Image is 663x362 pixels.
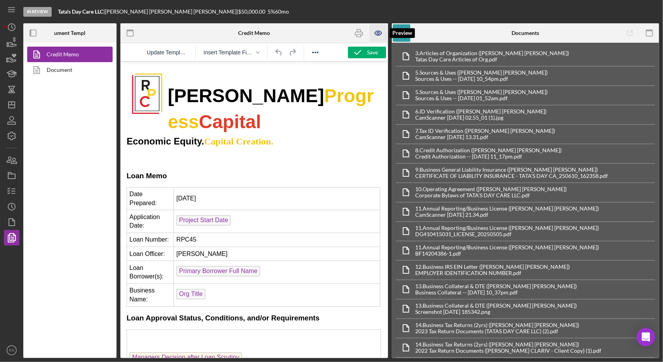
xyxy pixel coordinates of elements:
b: Credit Memo [238,30,270,36]
button: Reset the template to the current product template value [144,47,191,58]
div: 14. Business Tax Returns (2yrs) ([PERSON_NAME] [PERSON_NAME]) [416,341,602,348]
div: CERTIFICATE OF LIABILITY INSURANCE - TATA'S DAY CA_250610_162358.pdf [416,173,608,179]
div: DG410415031_LICENSE_20250505.pdf [416,231,599,237]
div: EMPLOYER IDENTIFICATION NUMBER.pdf [416,270,570,276]
div: In Review [23,7,52,17]
button: Insert Template Field [200,47,263,58]
div: Open Intercom Messenger [637,328,655,346]
div: [PERSON_NAME] [PERSON_NAME] [PERSON_NAME] | [105,9,238,15]
div: Business Collateral -- [DATE] 10_37pm.pdf [416,289,577,296]
button: ES [4,343,19,358]
div: 7. Tax ID Verification ([PERSON_NAME] [PERSON_NAME]) [416,128,555,134]
button: Redo [286,47,299,58]
div: Corporate Bylaws of TATA'S DAY CARE LLC.pdf [416,192,567,198]
b: Documents [512,30,539,36]
a: Document [27,62,109,78]
div: Screenshot [DATE] 185342.png [416,309,577,315]
div: 11. Annual Reporting/Business License ([PERSON_NAME] [PERSON_NAME]) [416,225,599,231]
div: Sources & Uses -- [DATE] 01_52am.pdf [416,95,548,101]
div: Save [367,47,378,58]
div: 3. Articles of Organization ([PERSON_NAME] [PERSON_NAME]) [416,50,569,56]
div: 5 % [268,9,275,15]
div: 60 mo [275,9,289,15]
div: 5. Sources & Uses ([PERSON_NAME] [PERSON_NAME]) [416,70,548,76]
b: Tata's Day Care LLC [58,8,103,15]
div: Tatas Day Care Articles of Org.pdf [416,56,569,63]
div: 6. ID Verification ([PERSON_NAME] [PERSON_NAME]) [416,108,547,115]
div: $50,000.00 [238,9,268,15]
div: 5. Sources & Uses ([PERSON_NAME] [PERSON_NAME]) [416,89,548,95]
div: CamScanner [DATE] 02.55_01 (1).jpg [416,115,547,121]
div: 14. Business Tax Returns (2yrs) ([PERSON_NAME] [PERSON_NAME]) [416,322,579,328]
div: 9. Business General Liability Insurance ([PERSON_NAME] [PERSON_NAME]) [416,167,608,173]
div: CamScanner [DATE] 21.34.pdf [416,212,599,218]
div: BF14204386-1.pdf [416,251,599,257]
span: Update Template [147,49,188,56]
div: 2023 Tax Return Documents (TATAS DAY CARE LLC) (2).pdf [416,328,579,334]
div: Sources & Uses -- [DATE] 10_54pm.pdf [416,76,548,82]
div: 11. Annual Reporting/Business License ([PERSON_NAME] [PERSON_NAME]) [416,244,599,251]
div: 13. Business Collateral & DTE ([PERSON_NAME] [PERSON_NAME]) [416,283,577,289]
button: Undo [272,47,285,58]
span: Insert Template Field [204,49,253,56]
div: 2022 Tax Return Documents ([PERSON_NAME] CLARIV - Client Copy) (1).pdf [416,348,602,354]
div: CamScanner [DATE] 13.31.pdf [416,134,555,140]
div: Credit Authorization -- [DATE] 11_17pm.pdf [416,153,562,160]
div: 12. Business IRS EIN Letter ([PERSON_NAME] [PERSON_NAME]) [416,264,570,270]
div: | [58,9,105,15]
div: 8. Credit Authorization ([PERSON_NAME] [PERSON_NAME]) [416,147,562,153]
b: Document Templates [45,30,96,36]
button: Save [348,47,386,58]
text: ES [9,348,14,353]
span: Managers Decision after Loan Scrutiny [9,291,122,301]
a: Credit Memo [27,47,109,62]
div: 13. Business Collateral & DTE ([PERSON_NAME] [PERSON_NAME]) [416,303,577,309]
div: 10. Operating Agreement ([PERSON_NAME] [PERSON_NAME]) [416,186,567,192]
div: 11. Annual Reporting/Business License ([PERSON_NAME] [PERSON_NAME]) [416,205,599,212]
button: Reveal or hide additional toolbar items [309,47,322,58]
iframe: Rich Text Area [120,62,388,358]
